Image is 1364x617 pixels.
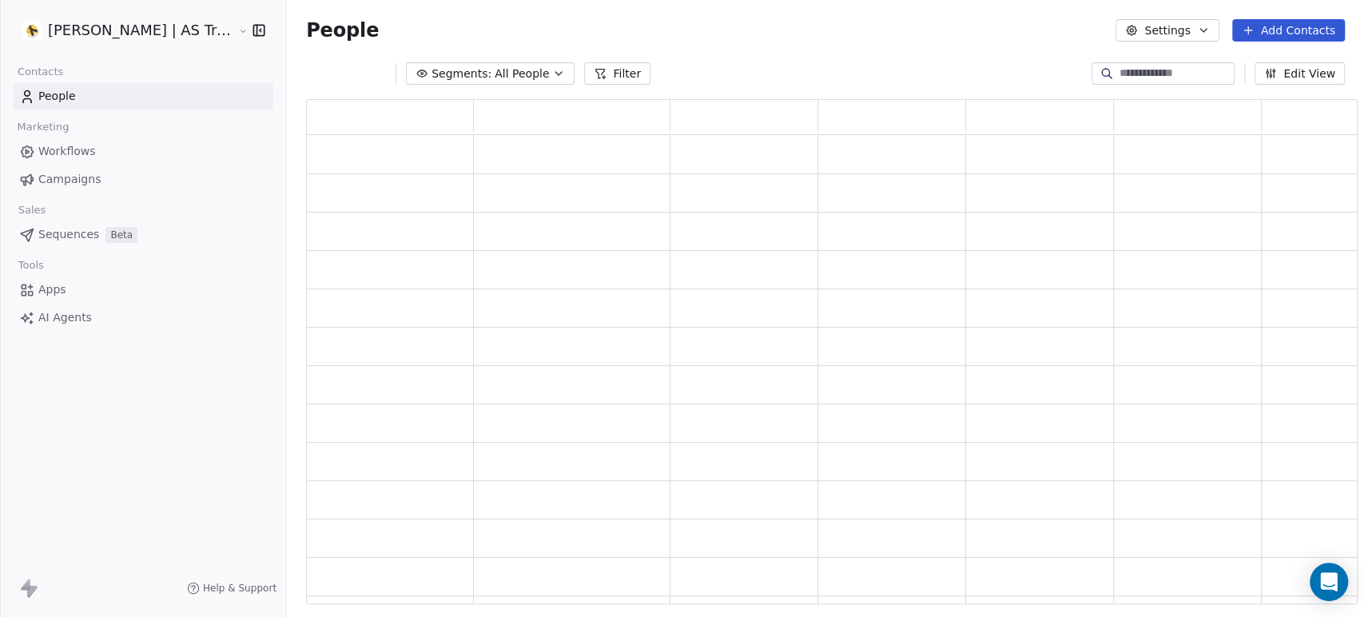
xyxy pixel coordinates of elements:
[306,18,379,42] span: People
[1255,62,1345,85] button: Edit View
[11,253,50,277] span: Tools
[11,198,53,222] span: Sales
[1115,19,1219,42] button: Settings
[13,277,273,303] a: Apps
[38,88,76,105] span: People
[13,83,273,109] a: People
[431,66,491,82] span: Segments:
[48,20,234,41] span: [PERSON_NAME] | AS Treinamentos
[584,62,650,85] button: Filter
[13,221,273,248] a: SequencesBeta
[13,138,273,165] a: Workflows
[187,582,276,595] a: Help & Support
[13,305,273,331] a: AI Agents
[495,66,549,82] span: All People
[10,60,70,84] span: Contacts
[203,582,276,595] span: Help & Support
[38,309,92,326] span: AI Agents
[38,226,99,243] span: Sequences
[10,115,76,139] span: Marketing
[38,281,66,298] span: Apps
[38,143,96,160] span: Workflows
[38,171,101,188] span: Campaigns
[13,166,273,193] a: Campaigns
[22,21,42,40] img: Logo%202022%20quad.jpg
[19,17,227,44] button: [PERSON_NAME] | AS Treinamentos
[105,227,137,243] span: Beta
[1232,19,1345,42] button: Add Contacts
[1310,563,1348,601] div: Open Intercom Messenger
